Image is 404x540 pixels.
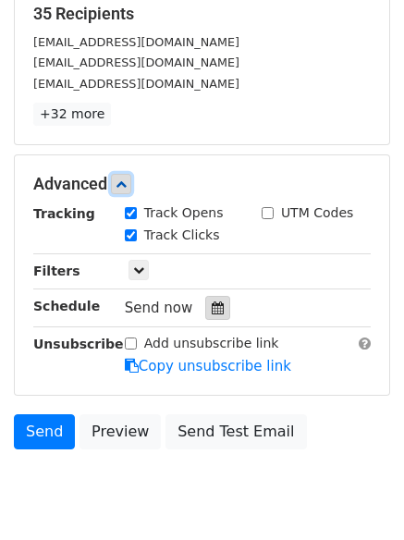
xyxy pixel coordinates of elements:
[125,300,193,316] span: Send now
[144,203,224,223] label: Track Opens
[33,206,95,221] strong: Tracking
[125,358,291,374] a: Copy unsubscribe link
[144,226,220,245] label: Track Clicks
[165,414,306,449] a: Send Test Email
[33,103,111,126] a: +32 more
[14,414,75,449] a: Send
[33,337,124,351] strong: Unsubscribe
[33,55,239,69] small: [EMAIL_ADDRESS][DOMAIN_NAME]
[33,264,80,278] strong: Filters
[33,299,100,313] strong: Schedule
[33,4,371,24] h5: 35 Recipients
[33,174,371,194] h5: Advanced
[312,451,404,540] iframe: Chat Widget
[281,203,353,223] label: UTM Codes
[80,414,161,449] a: Preview
[33,35,239,49] small: [EMAIL_ADDRESS][DOMAIN_NAME]
[33,77,239,91] small: [EMAIL_ADDRESS][DOMAIN_NAME]
[144,334,279,353] label: Add unsubscribe link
